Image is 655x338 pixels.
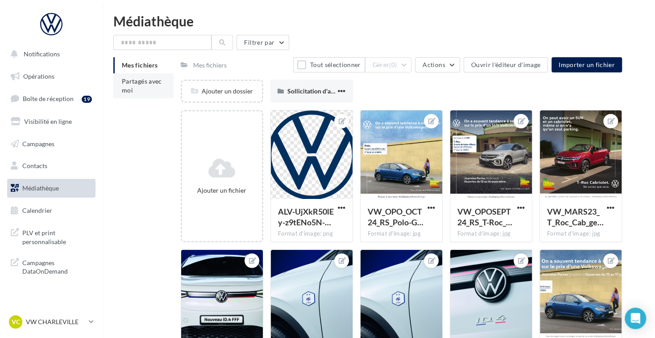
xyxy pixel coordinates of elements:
[23,72,54,80] span: Opérations
[5,67,97,86] a: Opérations
[22,184,59,192] span: Médiathèque
[368,230,435,238] div: Format d'image: jpg
[22,139,54,147] span: Campagnes
[22,162,47,169] span: Contacts
[368,207,423,227] span: VW_OPO_OCT24_RS_Polo-GMB
[278,230,345,238] div: Format d'image: png
[551,57,622,72] button: Importer un fichier
[547,207,604,227] span: VW_MARS23_T_Roc_Cab_generik_carre
[293,57,365,72] button: Tout sélectionner
[5,135,97,153] a: Campagnes
[22,227,92,246] span: PLV et print personnalisable
[122,61,158,69] span: Mes fichiers
[287,87,338,95] span: Sollicitation d'avis
[122,77,162,94] span: Partagés avec moi
[5,179,97,198] a: Médiathèque
[5,45,94,63] button: Notifications
[5,201,97,220] a: Calendrier
[423,61,445,68] span: Actions
[22,257,92,276] span: Campagnes DataOnDemand
[547,230,614,238] div: Format d'image: jpg
[193,61,227,70] div: Mes fichiers
[559,61,615,68] span: Importer un fichier
[24,118,72,125] span: Visibilité en ligne
[625,308,646,329] div: Open Intercom Messenger
[5,112,97,131] a: Visibilité en ligne
[186,186,258,195] div: Ajouter un fichier
[365,57,412,72] button: Gérer(0)
[5,223,97,249] a: PLV et print personnalisable
[457,207,512,227] span: VW_OPOSEPT24_RS_T-Roc_CARRE_PO
[24,50,60,58] span: Notifications
[236,35,289,50] button: Filtrer par
[457,230,525,238] div: Format d'image: jpg
[182,87,262,96] div: Ajouter un dossier
[5,89,97,108] a: Boîte de réception19
[26,317,85,326] p: VW CHARLEVILLE
[464,57,548,72] button: Ouvrir l'éditeur d'image
[23,95,74,102] span: Boîte de réception
[389,61,397,68] span: (0)
[12,317,20,326] span: VC
[415,57,460,72] button: Actions
[113,14,644,28] div: Médiathèque
[278,207,334,227] span: ALV-UjXkR50lEy-z9tENo5N-poBibF_vTY-Bh2cLCReF6d7-CkHw0359
[5,156,97,175] a: Contacts
[5,253,97,279] a: Campagnes DataOnDemand
[82,96,92,103] div: 19
[7,313,95,330] a: VC VW CHARLEVILLE
[22,207,52,214] span: Calendrier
